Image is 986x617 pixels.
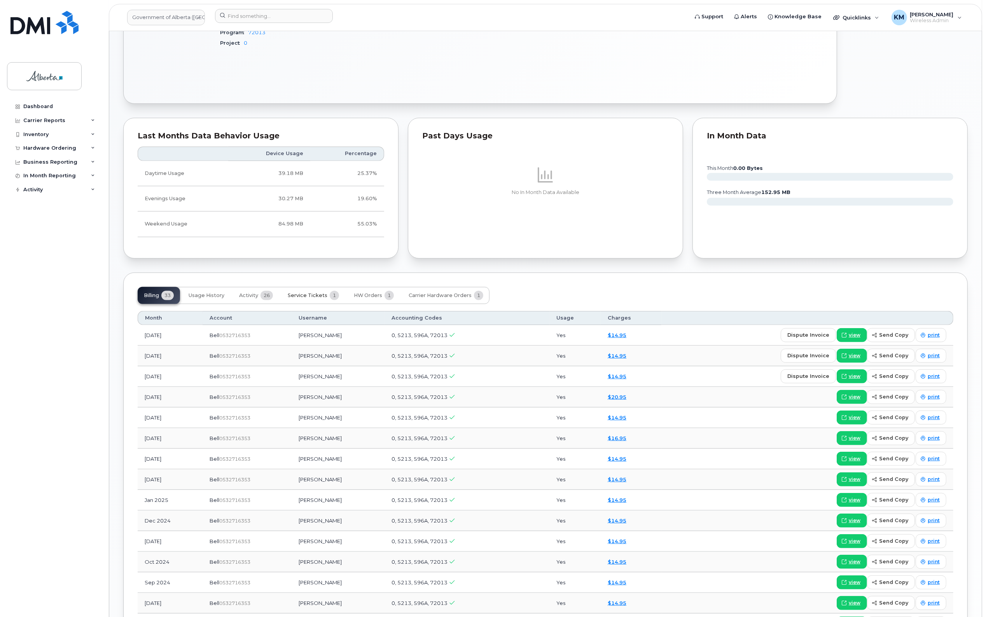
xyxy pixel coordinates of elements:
span: Bell [210,497,219,503]
span: Alerts [741,13,757,21]
a: $14.95 [608,456,626,462]
span: HW Orders [354,292,382,299]
span: print [928,393,940,400]
a: view [837,493,867,507]
text: this month [706,165,763,171]
span: print [928,352,940,359]
span: Service Tickets [288,292,327,299]
button: dispute invoice [781,369,836,383]
td: [PERSON_NAME] [292,490,385,510]
span: view [849,517,860,524]
th: Device Usage [228,147,310,161]
span: 0, 5213, 596A, 72013 [392,373,448,379]
span: 0, 5213, 596A, 72013 [392,394,448,400]
a: $14.95 [608,600,626,606]
span: Bell [210,600,219,606]
a: view [837,328,867,342]
span: 0, 5213, 596A, 72013 [392,435,448,441]
span: view [849,393,860,400]
td: [PERSON_NAME] [292,593,385,614]
td: Yes [550,366,601,387]
span: view [849,538,860,545]
span: view [849,414,860,421]
a: $14.95 [608,559,626,565]
span: send copy [879,352,908,359]
td: Yes [550,572,601,593]
span: dispute invoice [787,352,829,359]
span: Bell [210,476,219,482]
span: 0532716353 [219,538,250,544]
span: 0532716353 [219,353,250,359]
span: send copy [879,599,908,607]
span: print [928,517,940,524]
span: 0, 5213, 596A, 72013 [392,353,448,359]
span: view [849,352,860,359]
span: send copy [879,455,908,462]
td: [PERSON_NAME] [292,387,385,407]
a: print [916,328,946,342]
td: [PERSON_NAME] [292,469,385,490]
td: Jan 2025 [138,490,203,510]
td: [DATE] [138,593,203,614]
a: print [916,472,946,486]
a: Government of Alberta (GOA) [127,10,205,25]
button: send copy [867,369,915,383]
span: view [849,579,860,586]
div: Quicklinks [828,10,885,25]
span: 0, 5213, 596A, 72013 [392,414,448,421]
span: view [849,373,860,380]
a: view [837,411,867,425]
span: 1 [474,291,483,300]
span: print [928,476,940,483]
a: $14.95 [608,517,626,524]
span: Bell [210,332,219,338]
td: 55.03% [310,211,384,237]
a: view [837,472,867,486]
button: send copy [867,514,915,528]
td: Yes [550,552,601,572]
td: [DATE] [138,469,203,490]
button: send copy [867,390,915,404]
a: view [837,555,867,569]
span: view [849,435,860,442]
span: Bell [210,353,219,359]
span: Wireless Admin [910,17,954,24]
td: Yes [550,469,601,490]
a: print [916,534,946,548]
span: Bell [210,538,219,544]
td: [PERSON_NAME] [292,531,385,552]
span: view [849,455,860,462]
text: three month average [706,189,790,195]
a: view [837,390,867,404]
a: 0 [244,40,247,46]
a: Alerts [729,9,762,24]
a: print [916,431,946,445]
a: $14.95 [608,414,626,421]
div: Past Days Usage [422,132,669,140]
span: Project [220,40,244,46]
span: 0532716353 [219,415,250,421]
span: view [849,600,860,607]
span: Bell [210,579,219,586]
span: KM [894,13,904,22]
span: 1 [330,291,339,300]
span: [PERSON_NAME] [910,11,954,17]
span: send copy [879,434,908,442]
span: dispute invoice [787,372,829,380]
a: print [916,390,946,404]
span: print [928,455,940,462]
td: Evenings Usage [138,186,228,211]
span: print [928,332,940,339]
span: 0532716353 [219,518,250,524]
td: [PERSON_NAME] [292,572,385,593]
td: [PERSON_NAME] [292,325,385,346]
span: send copy [879,372,908,380]
td: [DATE] [138,346,203,366]
a: $14.95 [608,579,626,586]
a: print [916,452,946,466]
td: [DATE] [138,449,203,469]
button: send copy [867,472,915,486]
tr: Friday from 6:00pm to Monday 8:00am [138,211,384,237]
span: print [928,373,940,380]
span: 0, 5213, 596A, 72013 [392,559,448,565]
